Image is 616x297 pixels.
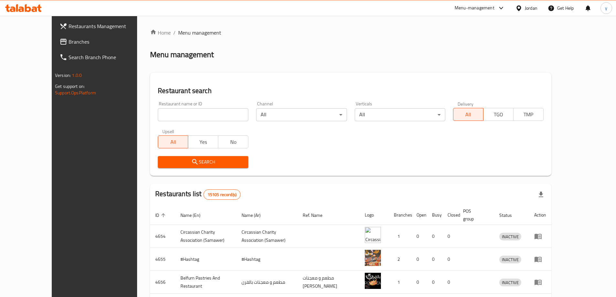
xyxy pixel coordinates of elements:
div: Menu [534,255,546,263]
th: Branches [389,205,411,225]
span: Status [499,211,520,219]
button: TGO [483,108,513,121]
button: No [218,135,248,148]
span: Version: [55,71,71,80]
div: Jordan [525,5,537,12]
div: All [256,108,347,121]
img: Belfurn Pastries And Restaurant [365,273,381,289]
span: Get support on: [55,82,85,90]
th: Open [411,205,427,225]
span: INACTIVE [499,256,521,263]
th: Logo [360,205,389,225]
a: Home [150,29,171,37]
td: #Hashtag [175,248,236,271]
label: Delivery [458,101,474,106]
td: مطعم و معجنات بالفرن [236,271,297,294]
button: Yes [188,135,218,148]
td: 1 [389,271,411,294]
a: Branches [54,34,155,49]
span: 15105 record(s) [204,192,240,198]
span: ID [155,211,168,219]
td: 0 [442,225,458,248]
li: / [173,29,176,37]
td: #Hashtag [236,248,297,271]
td: ​Circassian ​Charity ​Association​ (Samawer) [236,225,297,248]
td: 0 [442,248,458,271]
td: 0 [442,271,458,294]
td: 0 [411,248,427,271]
span: 1.0.0 [72,71,82,80]
img: #Hashtag [365,250,381,266]
a: Search Branch Phone [54,49,155,65]
td: 0 [427,271,442,294]
span: All [161,137,186,147]
td: 4654 [150,225,175,248]
span: Ref. Name [303,211,331,219]
div: Menu [534,232,546,240]
h2: Restaurant search [158,86,544,96]
span: Name (Ar) [242,211,269,219]
a: Restaurants Management [54,18,155,34]
button: All [158,135,188,148]
td: 2 [389,248,411,271]
td: 0 [411,225,427,248]
td: ​Circassian ​Charity ​Association​ (Samawer) [175,225,236,248]
span: TGO [486,110,511,119]
span: All [456,110,481,119]
div: Total records count [203,189,241,200]
nav: breadcrumb [150,29,551,37]
div: Menu [534,278,546,286]
span: Yes [191,137,216,147]
h2: Restaurants list [155,189,241,200]
td: 0 [411,271,427,294]
span: TMP [516,110,541,119]
td: 4656 [150,271,175,294]
button: Search [158,156,248,168]
button: All [453,108,483,121]
span: Search [163,158,243,166]
td: Belfurn Pastries And Restaurant [175,271,236,294]
th: Closed [442,205,458,225]
span: y [605,5,607,12]
th: Busy [427,205,442,225]
button: TMP [513,108,544,121]
a: Support.OpsPlatform [55,89,96,97]
span: Branches [69,38,149,46]
h2: Menu management [150,49,214,60]
span: Name (En) [180,211,209,219]
input: Search for restaurant name or ID.. [158,108,248,121]
span: Search Branch Phone [69,53,149,61]
td: 1 [389,225,411,248]
div: Export file [533,187,549,202]
span: INACTIVE [499,279,521,286]
img: ​Circassian ​Charity ​Association​ (Samawer) [365,227,381,243]
td: مطعم و معجنات [PERSON_NAME] [297,271,360,294]
span: INACTIVE [499,233,521,240]
span: Menu management [178,29,221,37]
td: 0 [427,248,442,271]
td: 4655 [150,248,175,271]
span: Restaurants Management [69,22,149,30]
label: Upsell [162,129,174,133]
span: POS group [463,207,486,223]
span: No [221,137,246,147]
td: 0 [427,225,442,248]
div: All [355,108,445,121]
div: Menu-management [455,4,494,12]
th: Action [529,205,551,225]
